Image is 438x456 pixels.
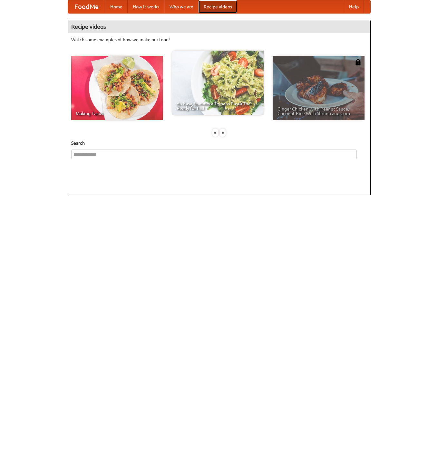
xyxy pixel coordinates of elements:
h4: Recipe videos [68,20,370,33]
div: « [212,129,218,137]
a: Making Tacos [71,56,163,120]
a: FoodMe [68,0,105,13]
h5: Search [71,140,367,146]
p: Watch some examples of how we make our food! [71,36,367,43]
img: 483408.png [355,59,361,65]
a: Help [344,0,364,13]
a: Who we are [164,0,199,13]
a: An Easy, Summery Tomato Pasta That's Ready for Fall [172,51,264,115]
span: An Easy, Summery Tomato Pasta That's Ready for Fall [177,102,259,111]
a: How it works [128,0,164,13]
a: Recipe videos [199,0,237,13]
a: Home [105,0,128,13]
div: » [220,129,226,137]
span: Making Tacos [76,111,158,116]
